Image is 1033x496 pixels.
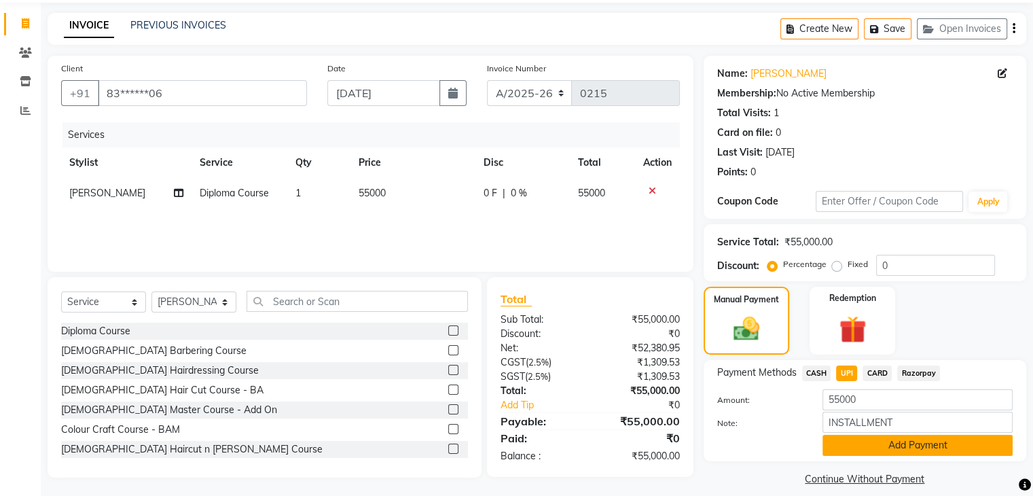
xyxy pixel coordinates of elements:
span: CGST [501,356,526,368]
span: 0 F [484,186,497,200]
input: Search or Scan [247,291,468,312]
div: Sub Total: [490,313,590,327]
div: Last Visit: [717,145,763,160]
span: 55000 [359,187,386,199]
a: [PERSON_NAME] [750,67,827,81]
div: Discount: [490,327,590,341]
div: ₹1,309.53 [590,355,690,370]
div: ₹1,309.53 [590,370,690,384]
th: Qty [287,147,351,178]
th: Stylist [61,147,192,178]
div: [DEMOGRAPHIC_DATA] Hairdressing Course [61,364,259,378]
a: Continue Without Payment [706,472,1023,486]
button: Open Invoices [917,18,1007,39]
button: Create New [780,18,858,39]
div: Total Visits: [717,106,771,120]
div: Services [62,122,690,147]
button: Save [864,18,911,39]
div: 0 [750,165,756,179]
span: CASH [802,366,831,381]
div: [DEMOGRAPHIC_DATA] Hair Cut Course - BA [61,383,264,397]
div: Paid: [490,430,590,446]
img: _cash.svg [725,314,767,344]
div: [DEMOGRAPHIC_DATA] Barbering Course [61,344,247,358]
span: 0 % [511,186,527,200]
div: Service Total: [717,235,779,249]
div: Net: [490,341,590,355]
label: Fixed [848,258,868,270]
div: ₹55,000.00 [784,235,833,249]
span: | [503,186,505,200]
input: Add Note [822,412,1013,433]
span: 2.5% [528,357,549,368]
input: Amount [822,389,1013,410]
div: ₹55,000.00 [590,449,690,463]
div: Diploma Course [61,324,130,338]
div: ( ) [490,355,590,370]
th: Disc [475,147,570,178]
div: ₹0 [590,327,690,341]
span: Diploma Course [200,187,269,199]
a: Add Tip [490,398,606,412]
span: Razorpay [897,366,940,381]
div: ₹55,000.00 [590,413,690,429]
div: Card on file: [717,126,773,140]
label: Note: [707,417,812,429]
div: Total: [490,384,590,398]
div: 1 [774,106,779,120]
input: Search by Name/Mobile/Email/Code [98,80,307,106]
div: ₹55,000.00 [590,313,690,327]
div: [DATE] [765,145,795,160]
span: Total [501,292,532,306]
div: ₹0 [590,430,690,446]
button: Add Payment [822,435,1013,456]
div: Balance : [490,449,590,463]
label: Manual Payment [714,294,779,306]
div: No Active Membership [717,86,1013,101]
div: [DEMOGRAPHIC_DATA] Haircut n [PERSON_NAME] Course [61,442,323,457]
span: 1 [295,187,301,199]
span: 2.5% [528,371,548,382]
button: +91 [61,80,99,106]
div: ₹55,000.00 [590,384,690,398]
label: Amount: [707,394,812,406]
th: Service [192,147,287,178]
div: ₹52,380.95 [590,341,690,355]
div: Payable: [490,413,590,429]
th: Action [635,147,680,178]
span: UPI [836,366,857,381]
label: Redemption [829,292,876,304]
th: Price [350,147,475,178]
div: Membership: [717,86,776,101]
label: Date [327,63,346,75]
span: SGST [501,370,525,383]
img: _gift.svg [831,313,875,347]
a: PREVIOUS INVOICES [130,19,226,31]
span: [PERSON_NAME] [69,187,145,199]
div: Discount: [717,259,759,273]
div: [DEMOGRAPHIC_DATA] Master Course - Add On [61,403,277,417]
label: Invoice Number [487,63,546,75]
div: ( ) [490,370,590,384]
label: Client [61,63,83,75]
div: Name: [717,67,748,81]
div: Colour Craft Course - BAM [61,423,180,437]
button: Apply [968,192,1007,212]
div: 0 [776,126,781,140]
th: Total [570,147,635,178]
input: Enter Offer / Coupon Code [816,191,964,212]
label: Percentage [783,258,827,270]
a: INVOICE [64,14,114,38]
span: Payment Methods [717,366,797,380]
div: ₹0 [606,398,689,412]
span: 55000 [578,187,605,199]
span: CARD [863,366,892,381]
div: Points: [717,165,748,179]
div: Coupon Code [717,194,816,209]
